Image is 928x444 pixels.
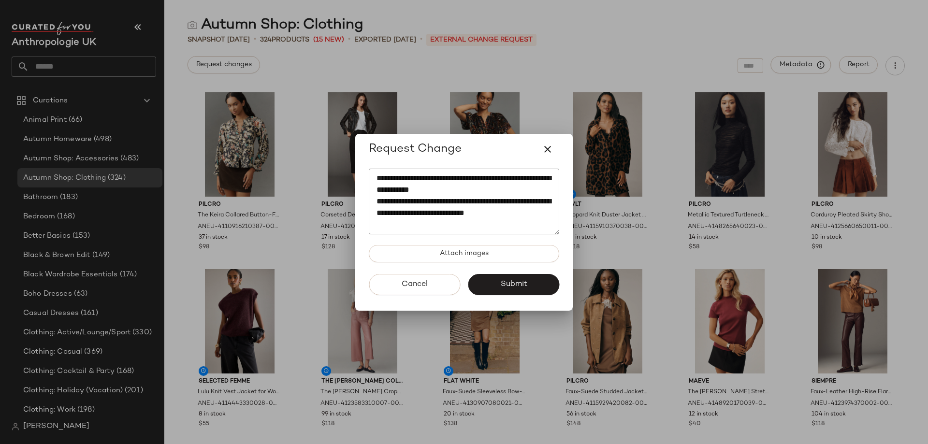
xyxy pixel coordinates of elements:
span: Request Change [369,142,462,157]
button: Attach images [369,245,559,262]
span: Cancel [401,280,428,289]
span: Submit [500,280,527,289]
button: Submit [468,274,559,295]
button: Cancel [369,274,460,295]
span: Attach images [439,250,489,258]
